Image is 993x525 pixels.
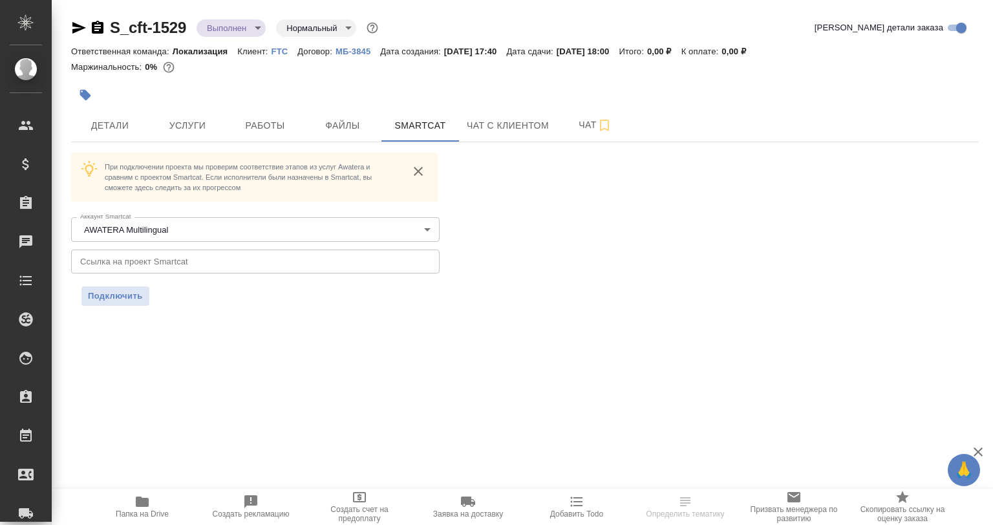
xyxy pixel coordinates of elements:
p: Итого: [619,47,646,56]
div: Выполнен [197,19,266,37]
p: Дата создания: [380,47,443,56]
a: S_cft-1529 [110,19,186,36]
button: 1672.42 RUB; [160,59,177,76]
button: close [409,162,428,181]
a: МБ-3845 [336,45,380,56]
p: Дата сдачи: [506,47,556,56]
svg: Подписаться [597,118,612,133]
span: Подключить [88,290,143,303]
p: 0,00 ₽ [721,47,756,56]
span: Smartcat [389,118,451,134]
p: При подключении проекта мы проверим соответствие этапов из услуг Awatera и сравним с проектом Sma... [105,162,398,193]
p: Локализация [173,47,238,56]
span: Чат [564,117,626,133]
button: Скопировать ссылку для ЯМессенджера [71,20,87,36]
span: Услуги [156,118,219,134]
button: Подключить [81,286,149,306]
p: FTC [272,47,298,56]
p: Маржинальность: [71,62,145,72]
button: Нормальный [283,23,341,34]
button: 🙏 [948,454,980,486]
p: 0,00 ₽ [647,47,681,56]
span: Детали [79,118,141,134]
p: Клиент: [237,47,271,56]
p: [DATE] 18:00 [557,47,619,56]
span: Чат с клиентом [467,118,549,134]
div: AWATERA Multilingual [71,217,440,242]
button: Скопировать ссылку [90,20,105,36]
p: Договор: [297,47,336,56]
span: [PERSON_NAME] детали заказа [815,21,943,34]
button: Доп статусы указывают на важность/срочность заказа [364,19,381,36]
button: AWATERA Multilingual [80,224,172,235]
div: Выполнен [276,19,356,37]
p: Ответственная команда: [71,47,173,56]
span: 🙏 [953,456,975,484]
p: [DATE] 17:40 [444,47,507,56]
span: Работы [234,118,296,134]
p: МБ-3845 [336,47,380,56]
span: Файлы [312,118,374,134]
p: К оплате: [681,47,722,56]
p: 0% [145,62,160,72]
a: FTC [272,45,298,56]
button: Добавить тэг [71,81,100,109]
button: Выполнен [203,23,250,34]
